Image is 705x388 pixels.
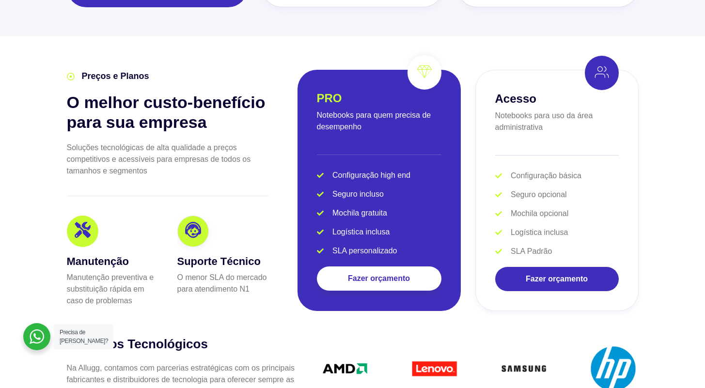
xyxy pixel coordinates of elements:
[67,336,296,353] h2: Parceiros Tecnológicos
[348,275,410,282] span: Fazer orçamento
[330,207,387,219] span: Mochila gratuita
[67,142,268,177] p: Soluções tecnológicas de alta qualidade a preços competitivos e acessíveis para empresas de todos...
[508,170,581,182] span: Configuração básica
[495,267,619,291] a: Fazer orçamento
[508,189,567,201] span: Seguro opcional
[531,264,705,388] div: Widget de chat
[60,329,108,344] span: Precisa de [PERSON_NAME]?
[177,253,268,269] h3: Suporte Técnico
[508,208,568,219] span: Mochila opcional
[495,92,536,105] h2: Acesso
[526,275,588,283] span: Fazer orçamento
[79,70,149,83] span: Preços e Planos
[508,246,552,257] span: SLA Padrão
[330,170,410,181] span: Configuração high end
[317,109,441,133] p: Notebooks para quem precisa de desempenho
[330,188,384,200] span: Seguro incluso
[531,264,705,388] iframe: Chat Widget
[67,93,268,132] h2: O melhor custo-benefício para sua empresa
[67,253,158,269] h3: Manutenção
[508,227,568,238] span: Logística inclusa
[67,272,158,307] p: Manutenção preventiva e substituição rápida em caso de problemas
[317,266,441,291] a: Fazer orçamento
[330,226,390,238] span: Logística inclusa
[495,110,619,133] p: Notebooks para uso da área administrativa
[330,245,397,257] span: SLA personalizado
[177,272,268,295] p: O menor SLA do mercado para atendimento N1
[317,92,342,105] h2: PRO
